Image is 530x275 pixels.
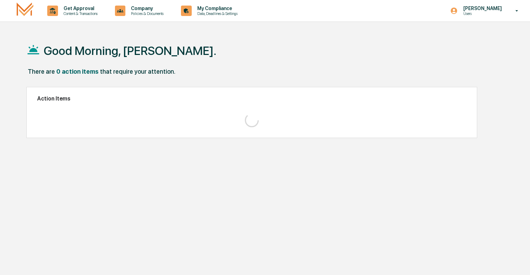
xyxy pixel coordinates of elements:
[192,6,241,11] p: My Compliance
[28,68,55,75] div: There are
[37,95,466,102] h2: Action Items
[192,11,241,16] p: Data, Deadlines & Settings
[125,6,167,11] p: Company
[458,6,505,11] p: [PERSON_NAME]
[56,68,99,75] div: 0 action items
[125,11,167,16] p: Policies & Documents
[44,44,216,58] h1: Good Morning, [PERSON_NAME].
[100,68,175,75] div: that require your attention.
[17,2,33,19] img: logo
[58,11,101,16] p: Content & Transactions
[58,6,101,11] p: Get Approval
[458,11,505,16] p: Users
